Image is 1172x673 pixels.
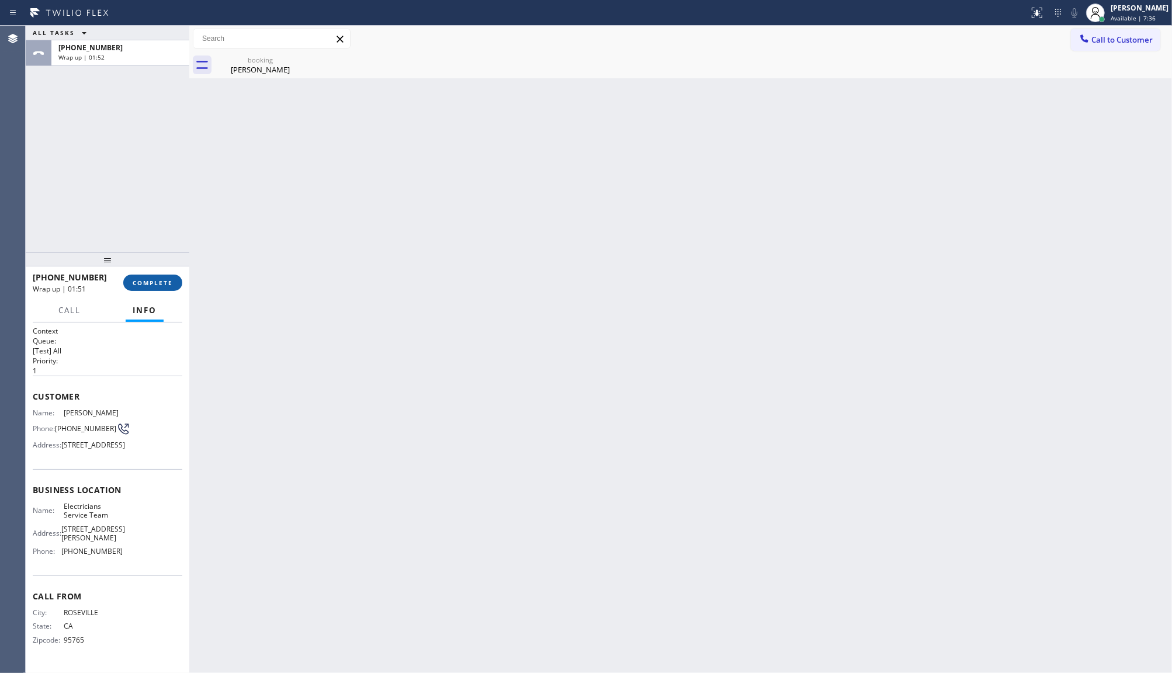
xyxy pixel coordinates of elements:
span: Phone: [33,424,55,433]
span: Phone: [33,547,61,556]
span: ALL TASKS [33,29,75,37]
span: [STREET_ADDRESS][PERSON_NAME] [61,525,125,543]
span: Call From [33,591,182,602]
span: [PHONE_NUMBER] [55,424,116,433]
div: [PERSON_NAME] [216,64,304,75]
h1: Context [33,326,182,336]
h2: Priority: [33,356,182,366]
button: Call to Customer [1071,29,1160,51]
span: Address: [33,440,61,449]
button: Mute [1066,5,1083,21]
span: Customer [33,391,182,402]
span: 95765 [64,636,122,644]
span: Available | 7:36 [1111,14,1156,22]
span: Business location [33,484,182,495]
span: ROSEVILLE [64,608,122,617]
span: [PHONE_NUMBER] [61,547,123,556]
span: [PHONE_NUMBER] [33,272,107,283]
button: Info [126,299,164,322]
button: COMPLETE [123,275,182,291]
span: Wrap up | 01:52 [58,53,105,61]
span: Call [58,305,81,315]
div: booking [216,55,304,64]
span: Electricians Service Team [64,502,122,520]
span: Info [133,305,157,315]
p: 1 [33,366,182,376]
span: City: [33,608,64,617]
input: Search [193,29,350,48]
button: ALL TASKS [26,26,98,40]
span: Zipcode: [33,636,64,644]
h2: Queue: [33,336,182,346]
div: Benny Matecny [216,52,304,78]
span: Name: [33,408,64,417]
span: [STREET_ADDRESS] [61,440,125,449]
span: Name: [33,506,64,515]
span: Wrap up | 01:51 [33,284,86,294]
span: [PHONE_NUMBER] [58,43,123,53]
span: Call to Customer [1091,34,1153,45]
span: State: [33,622,64,630]
div: [PERSON_NAME] [1111,3,1168,13]
p: [Test] All [33,346,182,356]
span: CA [64,622,122,630]
span: Address: [33,529,61,537]
button: Call [51,299,88,322]
span: [PERSON_NAME] [64,408,122,417]
span: COMPLETE [133,279,173,287]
